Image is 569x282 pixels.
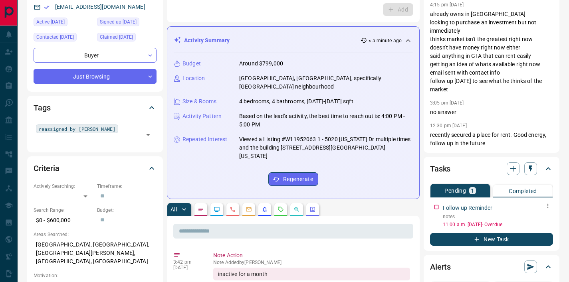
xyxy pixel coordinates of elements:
svg: Email Verified [44,4,50,10]
div: Tasks [430,159,553,178]
div: Buyer [34,48,157,63]
div: Tue Dec 10 2024 [97,33,157,44]
button: New Task [430,233,553,246]
button: Regenerate [268,172,318,186]
svg: Requests [278,206,284,213]
p: Budget [182,59,201,68]
div: Tags [34,98,157,117]
p: recently secured a place for rent. Good energy, follow up in the future [430,131,553,148]
p: 4:15 pm [DATE] [430,2,464,8]
div: Just Browsing [34,69,157,84]
p: Completed [509,188,537,194]
p: 4 bedrooms, 4 bathrooms, [DATE]-[DATE] sqft [239,97,353,106]
p: Actively Searching: [34,183,93,190]
p: Budget: [97,207,157,214]
div: Thu Mar 16 2023 [97,18,157,29]
button: Open [143,129,154,140]
p: already owns in [GEOGRAPHIC_DATA] looking to purchase an investment but not immediately thinks ma... [430,10,553,94]
div: Criteria [34,159,157,178]
p: Follow up Reminder [443,204,492,212]
p: Search Range: [34,207,93,214]
svg: Notes [198,206,204,213]
p: Motivation: [34,272,157,279]
a: [EMAIL_ADDRESS][DOMAIN_NAME] [55,4,145,10]
p: Location [182,74,205,83]
p: 12:30 pm [DATE] [430,123,467,128]
h2: Criteria [34,162,59,175]
p: $0 - $600,000 [34,214,93,227]
p: Activity Pattern [182,112,222,120]
div: Activity Summary< a minute ago [174,33,413,48]
p: 3:42 pm [173,259,201,265]
p: Based on the lead's activity, the best time to reach out is: 4:00 PM - 5:00 PM [239,112,413,129]
h2: Tasks [430,162,450,175]
p: 3:05 pm [DATE] [430,100,464,106]
span: Claimed [DATE] [100,33,133,41]
div: Alerts [430,257,553,276]
p: 11:00 a.m. [DATE] - Overdue [443,221,553,228]
div: inactive for a month [213,268,410,280]
p: Timeframe: [97,183,157,190]
svg: Listing Alerts [262,206,268,213]
span: reassigned by [PERSON_NAME] [39,125,115,133]
svg: Emails [246,206,252,213]
svg: Lead Browsing Activity [214,206,220,213]
p: [GEOGRAPHIC_DATA], [GEOGRAPHIC_DATA], specifically [GEOGRAPHIC_DATA] neighbourhood [239,74,413,91]
p: All [171,207,177,212]
p: [GEOGRAPHIC_DATA], [GEOGRAPHIC_DATA], [GEOGRAPHIC_DATA][PERSON_NAME], [GEOGRAPHIC_DATA], [GEOGRAP... [34,238,157,268]
p: Areas Searched: [34,231,157,238]
p: Size & Rooms [182,97,217,106]
p: Note Action [213,251,410,260]
svg: Calls [230,206,236,213]
p: no answer [430,108,553,116]
p: Repeated Interest [182,135,227,144]
span: Contacted [DATE] [36,33,74,41]
p: < a minute ago [369,37,402,44]
svg: Agent Actions [309,206,316,213]
div: Wed Sep 06 2023 [34,33,93,44]
p: 1 [471,188,474,193]
p: Note Added by [PERSON_NAME] [213,260,410,265]
p: notes [443,213,553,220]
span: Active [DATE] [36,18,65,26]
h2: Alerts [430,260,451,273]
p: Activity Summary [184,36,230,45]
p: Viewed a Listing #W11952063 1 - 5020 [US_STATE] Dr multiple times and the building [STREET_ADDRES... [239,135,413,160]
p: Pending [444,188,466,193]
h2: Tags [34,101,50,114]
div: Sun Jul 20 2025 [34,18,93,29]
span: Signed up [DATE] [100,18,137,26]
p: Around $799,000 [239,59,283,68]
p: [DATE] [173,265,201,270]
svg: Opportunities [293,206,300,213]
